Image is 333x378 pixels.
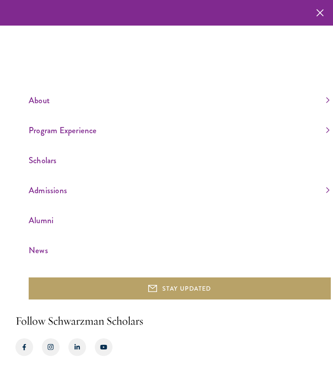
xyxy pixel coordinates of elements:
a: About [29,93,329,108]
a: Admissions [29,183,329,198]
a: Program Experience [29,123,329,138]
h2: Follow Schwarzman Scholars [15,313,318,329]
button: STAY UPDATED [29,277,331,299]
a: Scholars [29,153,329,168]
a: Alumni [29,213,329,228]
a: News [29,243,329,258]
